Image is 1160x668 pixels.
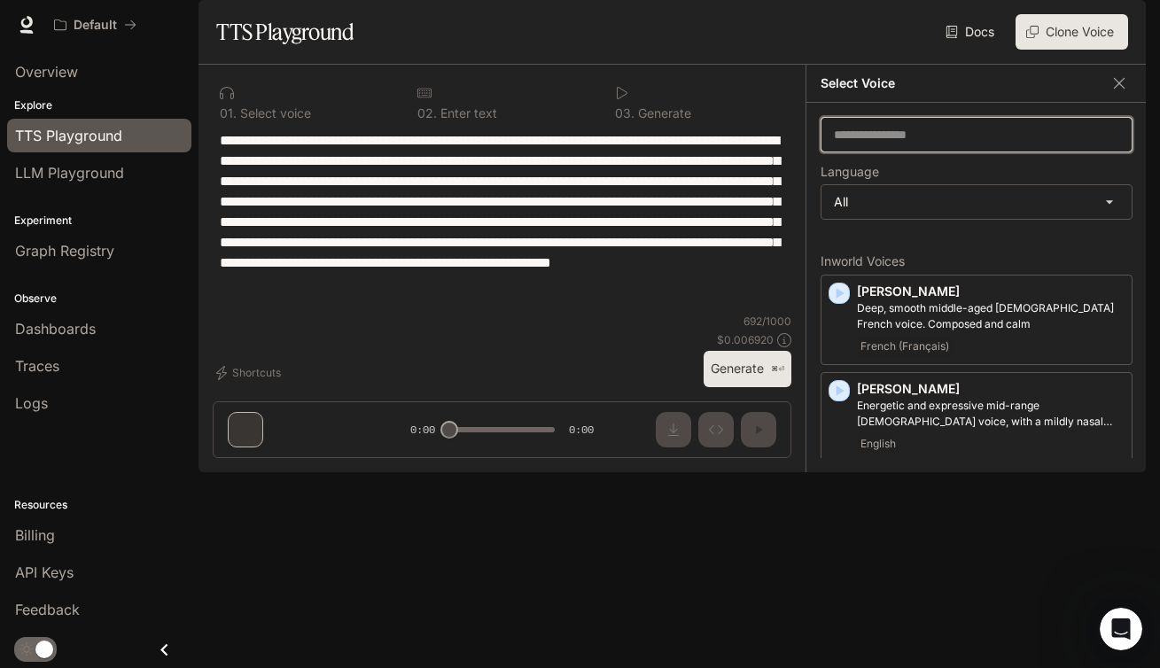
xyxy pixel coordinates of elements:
[857,433,899,454] span: English
[857,380,1125,398] p: [PERSON_NAME]
[1100,608,1142,650] iframe: Intercom live chat
[417,107,437,120] p: 0 2 .
[237,107,311,120] p: Select voice
[615,107,634,120] p: 0 3 .
[942,14,1001,50] a: Docs
[216,14,354,50] h1: TTS Playground
[821,185,1132,219] div: All
[46,7,144,43] button: All workspaces
[213,359,288,387] button: Shortcuts
[704,351,791,387] button: Generate⌘⏎
[857,283,1125,300] p: [PERSON_NAME]
[821,255,1133,268] p: Inworld Voices
[771,364,784,375] p: ⌘⏎
[437,107,497,120] p: Enter text
[857,300,1125,332] p: Deep, smooth middle-aged male French voice. Composed and calm
[857,398,1125,430] p: Energetic and expressive mid-range male voice, with a mildly nasal quality
[634,107,691,120] p: Generate
[1016,14,1128,50] button: Clone Voice
[220,107,237,120] p: 0 1 .
[857,336,953,357] span: French (Français)
[74,18,117,33] p: Default
[821,166,879,178] p: Language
